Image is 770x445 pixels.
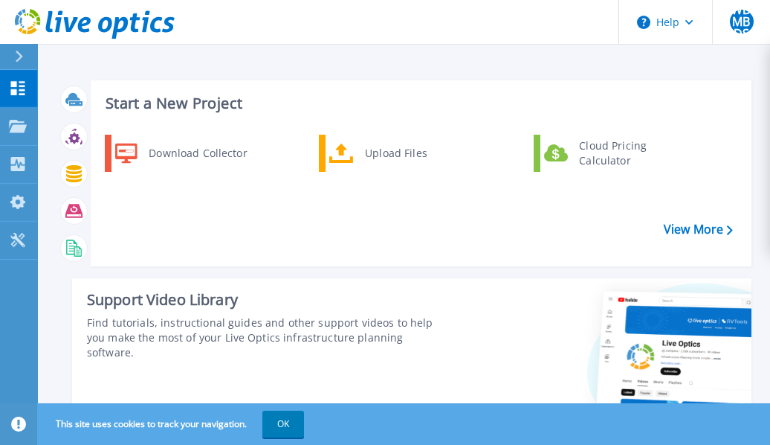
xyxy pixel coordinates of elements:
[105,135,257,172] a: Download Collector
[664,222,733,237] a: View More
[106,95,732,112] h3: Start a New Project
[87,290,437,310] div: Support Video Library
[319,135,471,172] a: Upload Files
[730,4,754,39] span: WDMBDS
[572,138,682,168] div: Cloud Pricing Calculator
[141,138,253,168] div: Download Collector
[262,411,304,438] button: OK
[87,316,437,360] div: Find tutorials, instructional guides and other support videos to help you make the most of your L...
[357,138,467,168] div: Upload Files
[41,411,304,438] span: This site uses cookies to track your navigation.
[534,135,686,172] a: Cloud Pricing Calculator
